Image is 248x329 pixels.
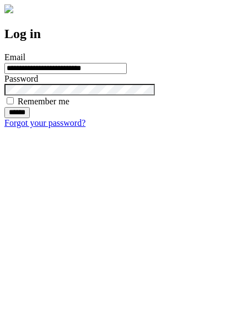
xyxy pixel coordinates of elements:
label: Remember me [18,97,69,106]
label: Password [4,74,38,83]
h2: Log in [4,26,244,41]
label: Email [4,52,25,62]
a: Forgot your password? [4,118,85,128]
img: logo-4e3dc11c47720685a147b03b5a06dd966a58ff35d612b21f08c02c0306f2b779.png [4,4,13,13]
